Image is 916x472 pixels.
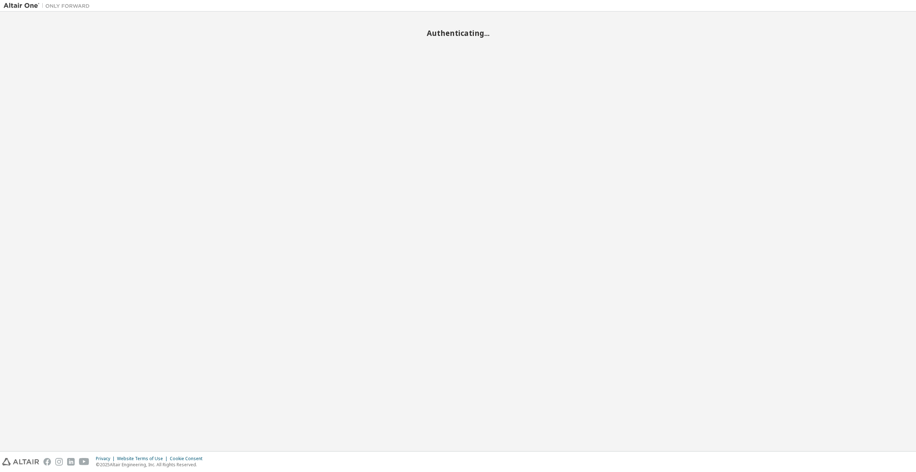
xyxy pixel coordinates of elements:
p: © 2025 Altair Engineering, Inc. All Rights Reserved. [96,462,207,468]
h2: Authenticating... [4,28,912,38]
img: Altair One [4,2,93,9]
img: altair_logo.svg [2,458,39,466]
div: Website Terms of Use [117,456,170,462]
img: facebook.svg [43,458,51,466]
img: instagram.svg [55,458,63,466]
div: Cookie Consent [170,456,207,462]
img: youtube.svg [79,458,89,466]
img: linkedin.svg [67,458,75,466]
div: Privacy [96,456,117,462]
